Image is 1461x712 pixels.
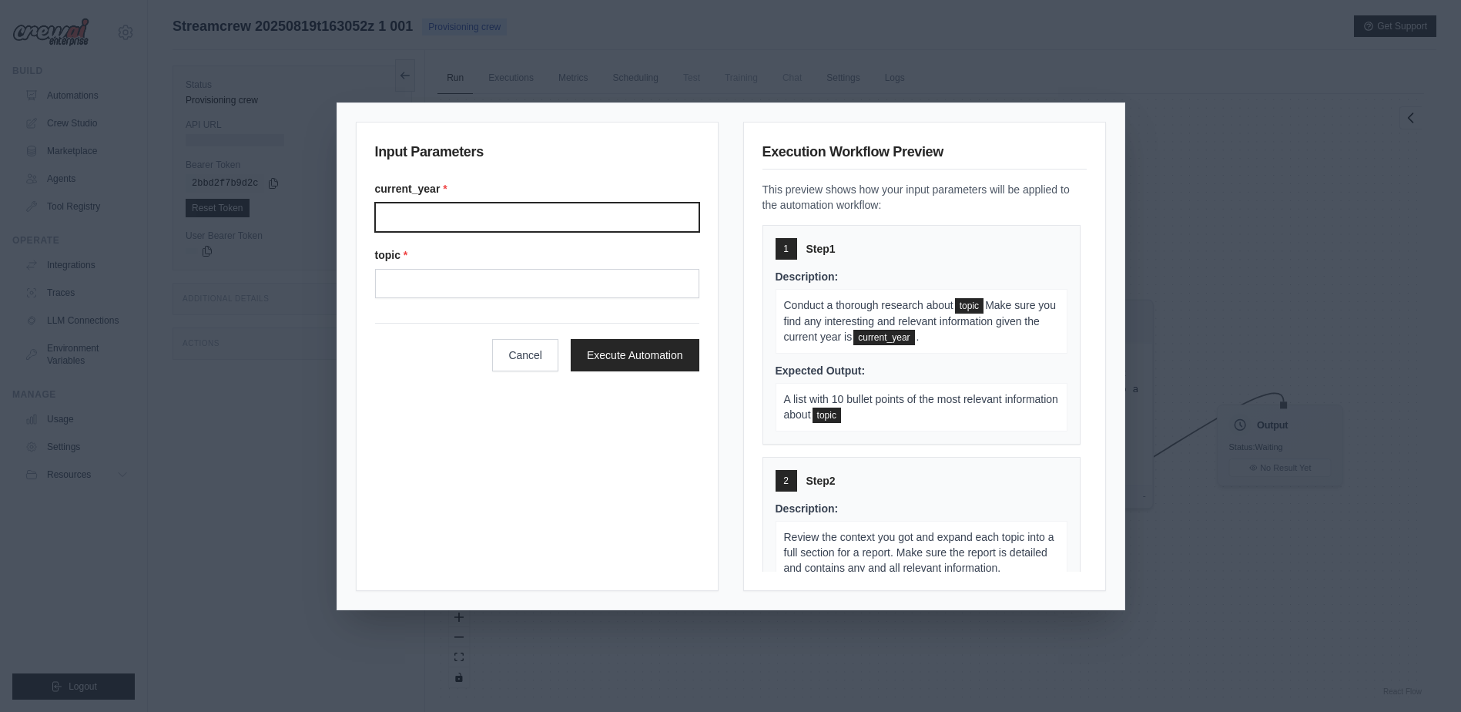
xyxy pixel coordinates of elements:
button: Cancel [492,339,558,371]
button: Execute Automation [571,339,699,371]
span: topic [813,408,841,423]
span: Make sure you find any interesting and relevant information given the current year is [784,299,1056,343]
span: Step 1 [806,241,836,257]
label: current_year [375,181,699,196]
label: topic [375,247,699,263]
iframe: Chat Widget [1384,638,1461,712]
span: . [916,331,920,343]
span: Conduct a thorough research about [784,299,953,311]
span: 2 [783,475,789,487]
span: current_year [853,330,914,345]
span: Description: [776,270,839,283]
span: 1 [783,243,789,255]
span: Step 2 [806,473,836,489]
p: This preview shows how your input parameters will be applied to the automation workflow: [762,182,1087,213]
span: Expected Output: [776,364,866,377]
span: Review the context you got and expand each topic into a full section for a report. Make sure the ... [784,531,1054,574]
span: A list with 10 bullet points of the most relevant information about [784,393,1058,421]
span: topic [955,298,983,314]
span: Description: [776,502,839,515]
h3: Input Parameters [375,141,699,169]
h3: Execution Workflow Preview [762,141,1087,170]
